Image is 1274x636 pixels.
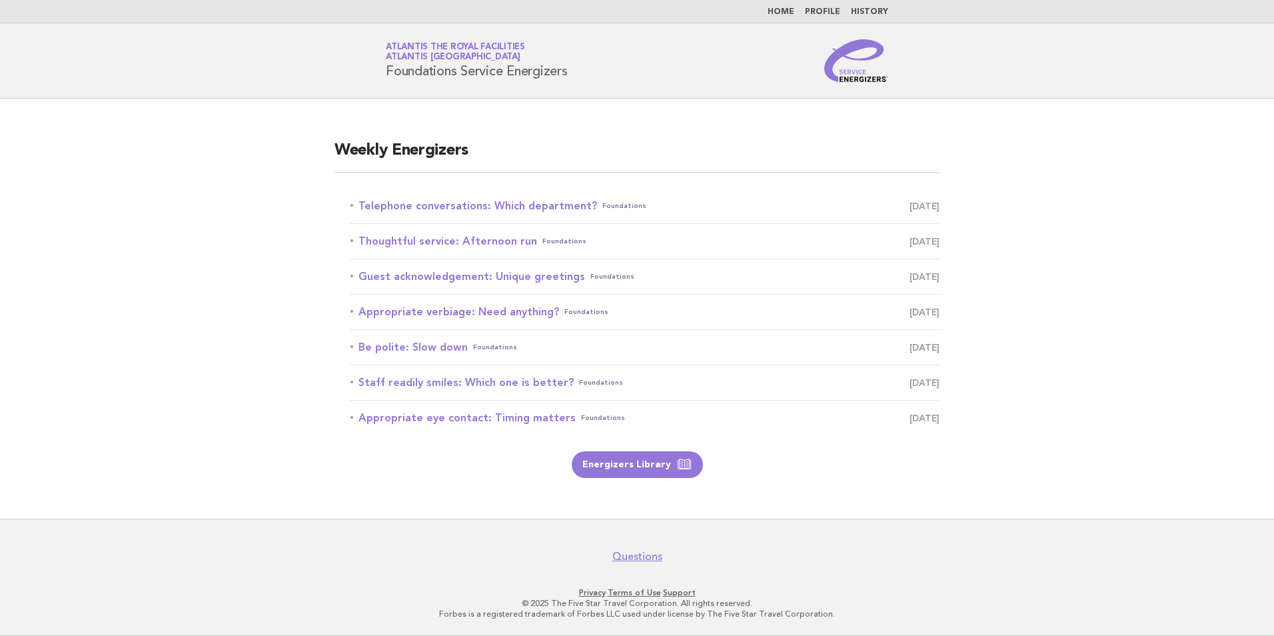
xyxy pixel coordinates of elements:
[350,303,940,321] a: Appropriate verbiage: Need anything?Foundations [DATE]
[579,373,623,392] span: Foundations
[910,373,940,392] span: [DATE]
[350,197,940,215] a: Telephone conversations: Which department?Foundations [DATE]
[602,197,646,215] span: Foundations
[612,550,662,563] a: Questions
[805,8,840,16] a: Profile
[542,232,586,251] span: Foundations
[350,409,940,427] a: Appropriate eye contact: Timing mattersFoundations [DATE]
[910,409,940,427] span: [DATE]
[350,373,940,392] a: Staff readily smiles: Which one is better?Foundations [DATE]
[608,588,661,597] a: Terms of Use
[824,39,888,82] img: Service Energizers
[663,588,696,597] a: Support
[851,8,888,16] a: History
[386,43,525,61] a: Atlantis The Royal FacilitiesAtlantis [GEOGRAPHIC_DATA]
[386,53,520,62] span: Atlantis [GEOGRAPHIC_DATA]
[350,232,940,251] a: Thoughtful service: Afternoon runFoundations [DATE]
[590,267,634,286] span: Foundations
[229,587,1045,598] p: · ·
[910,267,940,286] span: [DATE]
[386,43,568,78] h1: Foundations Service Energizers
[229,598,1045,609] p: © 2025 The Five Star Travel Corporation. All rights reserved.
[581,409,625,427] span: Foundations
[768,8,794,16] a: Home
[910,303,940,321] span: [DATE]
[564,303,608,321] span: Foundations
[910,232,940,251] span: [DATE]
[473,338,517,357] span: Foundations
[910,197,940,215] span: [DATE]
[579,588,606,597] a: Privacy
[910,338,940,357] span: [DATE]
[572,451,703,478] a: Energizers Library
[350,338,940,357] a: Be polite: Slow downFoundations [DATE]
[334,140,940,173] h2: Weekly Energizers
[350,267,940,286] a: Guest acknowledgement: Unique greetingsFoundations [DATE]
[229,609,1045,619] p: Forbes is a registered trademark of Forbes LLC used under license by The Five Star Travel Corpora...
